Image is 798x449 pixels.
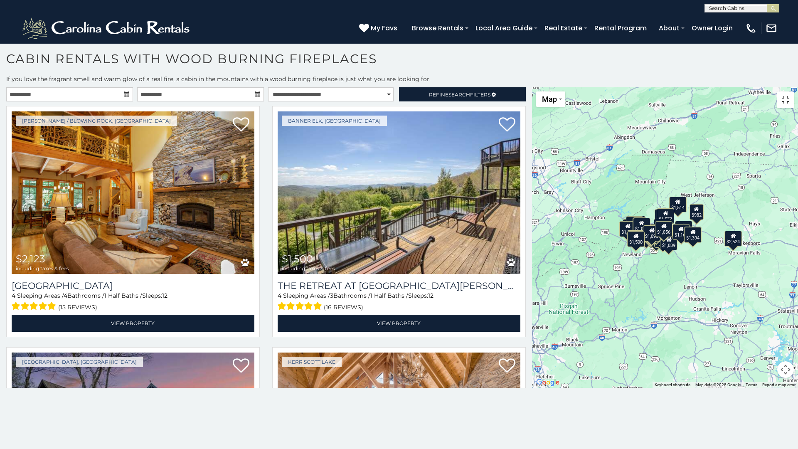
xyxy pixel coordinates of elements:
[777,361,794,378] button: Map camera controls
[675,221,692,237] div: $4,271
[12,315,254,332] a: View Property
[471,21,537,35] a: Local Area Guide
[655,21,684,35] a: About
[64,292,67,299] span: 4
[536,91,565,107] button: Change map style
[641,226,659,242] div: $2,101
[724,230,742,246] div: $2,524
[282,253,313,265] span: $1,500
[619,221,637,237] div: $1,321
[499,358,515,375] a: Add to favorites
[448,91,470,98] span: Search
[627,231,645,247] div: $1,500
[590,21,651,35] a: Rental Program
[542,95,557,104] span: Map
[330,292,333,299] span: 3
[534,377,562,388] img: Google
[633,217,650,233] div: $1,097
[408,21,468,35] a: Browse Rentals
[58,302,97,313] span: (15 reviews)
[359,23,399,34] a: My Favs
[655,382,690,388] button: Keyboard shortcuts
[628,216,645,232] div: $1,709
[638,228,655,244] div: $1,396
[643,225,660,241] div: $1,326
[534,377,562,388] a: Open this area in Google Maps (opens a new window)
[684,227,702,242] div: $1,394
[428,292,433,299] span: 12
[233,358,249,375] a: Add to favorites
[370,292,408,299] span: 1 Half Baths /
[278,292,281,299] span: 4
[626,216,643,232] div: $1,042
[499,116,515,134] a: Add to favorites
[540,21,586,35] a: Real Estate
[669,196,687,212] div: $1,514
[633,217,647,233] div: $821
[12,291,254,313] div: Sleeping Areas / Bathrooms / Sleeps:
[12,280,254,291] a: [GEOGRAPHIC_DATA]
[233,116,249,134] a: Add to favorites
[278,280,520,291] a: The Retreat at [GEOGRAPHIC_DATA][PERSON_NAME]
[655,209,672,224] div: $1,931
[16,357,143,367] a: [GEOGRAPHIC_DATA], [GEOGRAPHIC_DATA]
[643,225,660,241] div: $1,095
[777,91,794,108] button: Toggle fullscreen view
[16,116,177,126] a: [PERSON_NAME] / Blowing Rock, [GEOGRAPHIC_DATA]
[21,16,193,41] img: White-1-2.png
[399,87,526,101] a: RefineSearchFilters
[429,91,490,98] span: Refine Filters
[324,302,363,313] span: (16 reviews)
[104,292,142,299] span: 1 Half Baths /
[745,22,757,34] img: phone-regular-white.png
[278,111,520,274] a: The Retreat at Mountain Meadows $1,500 including taxes & fees
[282,116,387,126] a: Banner Elk, [GEOGRAPHIC_DATA]
[655,221,672,237] div: $1,056
[278,280,520,291] h3: The Retreat at Mountain Meadows
[746,382,757,387] a: Terms (opens in new tab)
[654,218,671,234] div: $1,100
[12,292,15,299] span: 4
[282,357,342,367] a: Kerr Scott Lake
[278,315,520,332] a: View Property
[12,280,254,291] h3: Mountain Song Lodge
[12,111,254,274] img: Mountain Song Lodge
[16,266,69,271] span: including taxes & fees
[672,224,690,239] div: $1,161
[687,21,737,35] a: Owner Login
[16,253,45,265] span: $2,123
[689,204,703,220] div: $982
[628,230,645,246] div: $1,157
[162,292,167,299] span: 12
[278,111,520,274] img: The Retreat at Mountain Meadows
[371,23,397,33] span: My Favs
[762,382,796,387] a: Report a map error
[695,382,741,387] span: Map data ©2025 Google
[660,234,677,250] div: $1,039
[657,208,674,224] div: $1,577
[278,291,520,313] div: Sleeping Areas / Bathrooms / Sleeps:
[12,111,254,274] a: Mountain Song Lodge $2,123 including taxes & fees
[766,22,777,34] img: mail-regular-white.png
[282,266,335,271] span: including taxes & fees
